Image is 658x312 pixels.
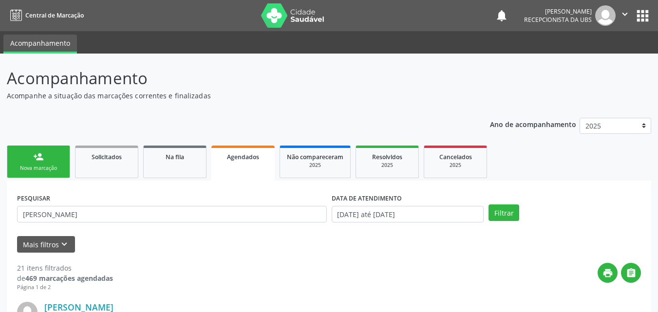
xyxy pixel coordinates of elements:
[25,274,113,283] strong: 469 marcações agendadas
[439,153,472,161] span: Cancelados
[14,165,63,172] div: Nova marcação
[33,151,44,162] div: person_add
[490,118,576,130] p: Ano de acompanhamento
[598,263,618,283] button: print
[287,162,343,169] div: 2025
[626,268,637,278] i: 
[495,9,508,22] button: notifications
[166,153,184,161] span: Na fila
[363,162,412,169] div: 2025
[634,7,651,24] button: apps
[489,204,519,221] button: Filtrar
[524,7,592,16] div: [PERSON_NAME]
[595,5,616,26] img: img
[372,153,402,161] span: Resolvidos
[7,66,458,91] p: Acompanhamento
[59,239,70,250] i: keyboard_arrow_down
[17,206,327,222] input: Nome, CNS
[92,153,122,161] span: Solicitados
[287,153,343,161] span: Não compareceram
[332,206,484,222] input: Selecione um intervalo
[17,191,50,206] label: PESQUISAR
[17,263,113,273] div: 21 itens filtrados
[332,191,402,206] label: DATA DE ATENDIMENTO
[3,35,77,54] a: Acompanhamento
[616,5,634,26] button: 
[17,236,75,253] button: Mais filtroskeyboard_arrow_down
[524,16,592,24] span: Recepcionista da UBS
[620,9,630,19] i: 
[7,91,458,101] p: Acompanhe a situação das marcações correntes e finalizadas
[7,7,84,23] a: Central de Marcação
[621,263,641,283] button: 
[17,273,113,283] div: de
[431,162,480,169] div: 2025
[227,153,259,161] span: Agendados
[17,283,113,292] div: Página 1 de 2
[602,268,613,278] i: print
[25,11,84,19] span: Central de Marcação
